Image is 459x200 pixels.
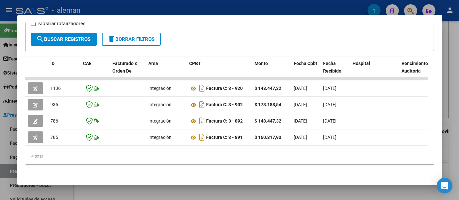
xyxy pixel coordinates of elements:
[294,135,307,140] span: [DATE]
[146,57,187,85] datatable-header-cell: Area
[149,102,172,107] span: Integración
[321,57,350,85] datatable-header-cell: Fecha Recibido
[437,178,452,193] div: Open Intercom Messenger
[198,99,206,110] i: Descargar documento
[81,57,110,85] datatable-header-cell: CAE
[206,119,243,124] strong: Factura C: 3 - 892
[255,61,268,66] span: Monto
[39,20,86,27] span: Mostrar totalizadores
[323,135,337,140] span: [DATE]
[206,102,243,108] strong: Factura C: 3 - 902
[255,86,282,91] strong: $ 148.447,32
[255,118,282,124] strong: $ 148.447,32
[187,57,252,85] datatable-header-cell: CPBT
[294,118,307,124] span: [DATE]
[110,57,146,85] datatable-header-cell: Facturado x Orden De
[108,36,155,42] span: Borrar Filtros
[189,61,201,66] span: CPBT
[31,33,97,46] button: Buscar Registros
[51,118,58,124] span: 786
[291,57,321,85] datatable-header-cell: Fecha Cpbt
[51,102,58,107] span: 935
[323,102,337,107] span: [DATE]
[51,135,58,140] span: 785
[149,61,158,66] span: Area
[108,35,116,43] mat-icon: delete
[402,61,428,74] span: Vencimiento Auditoría
[294,61,318,66] span: Fecha Cpbt
[252,57,291,85] datatable-header-cell: Monto
[353,61,370,66] span: Hospital
[51,86,61,91] span: 1136
[294,102,307,107] span: [DATE]
[323,118,337,124] span: [DATE]
[113,61,137,74] span: Facturado x Orden De
[323,61,342,74] span: Fecha Recibido
[51,61,55,66] span: ID
[198,132,206,142] i: Descargar documento
[294,86,307,91] span: [DATE]
[198,116,206,126] i: Descargar documento
[350,57,399,85] datatable-header-cell: Hospital
[198,83,206,93] i: Descargar documento
[48,57,81,85] datatable-header-cell: ID
[37,36,91,42] span: Buscar Registros
[25,148,434,164] div: 4 total
[149,118,172,124] span: Integración
[37,35,44,43] mat-icon: search
[323,86,337,91] span: [DATE]
[102,33,161,46] button: Borrar Filtros
[149,86,172,91] span: Integración
[83,61,92,66] span: CAE
[149,135,172,140] span: Integración
[206,135,243,140] strong: Factura C: 3 - 891
[255,102,282,107] strong: $ 173.188,54
[255,135,282,140] strong: $ 160.817,93
[206,86,243,91] strong: Factura C: 3 - 920
[399,57,429,85] datatable-header-cell: Vencimiento Auditoría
